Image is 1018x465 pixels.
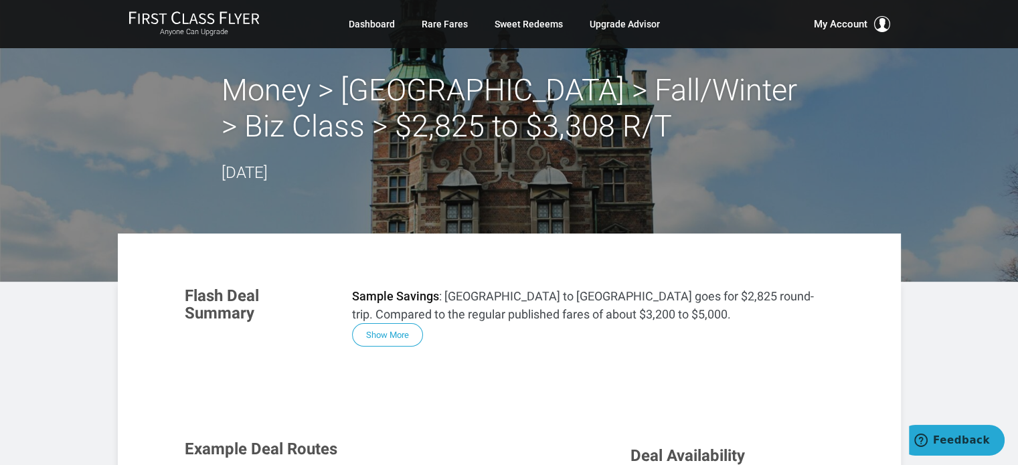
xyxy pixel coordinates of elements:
span: Example Deal Routes [185,440,337,458]
p: : [GEOGRAPHIC_DATA] to [GEOGRAPHIC_DATA] goes for $2,825 round-trip. Compared to the regular publ... [352,287,834,323]
a: Rare Fares [422,12,468,36]
a: Dashboard [349,12,395,36]
a: Upgrade Advisor [590,12,660,36]
iframe: Opens a widget where you can find more information [909,425,1005,458]
time: [DATE] [222,163,268,182]
span: My Account [814,16,867,32]
strong: Sample Savings [352,289,439,303]
span: Deal Availability [630,446,745,465]
a: First Class FlyerAnyone Can Upgrade [129,11,260,37]
small: Anyone Can Upgrade [129,27,260,37]
button: Show More [352,323,423,347]
img: First Class Flyer [129,11,260,25]
a: Sweet Redeems [495,12,563,36]
button: My Account [814,16,890,32]
h3: Flash Deal Summary [185,287,332,322]
h2: Money > [GEOGRAPHIC_DATA] > Fall/Winter > Biz Class > $2,825 to $3,308 R/T [222,72,797,145]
